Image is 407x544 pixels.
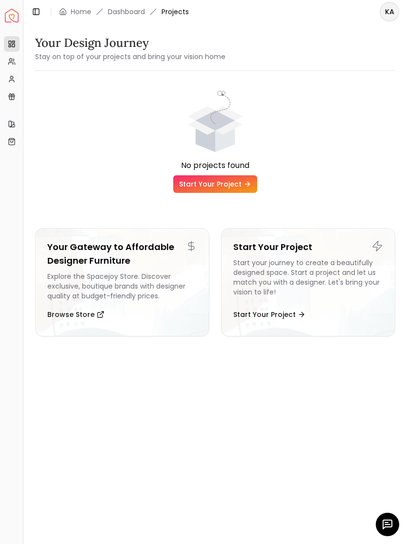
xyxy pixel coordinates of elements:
[47,240,197,268] h5: Your Gateway to Affordable Designer Furniture
[108,7,145,17] a: Dashboard
[35,228,209,336] a: Your Gateway to Affordable Designer FurnitureExplore the Spacejoy Store. Discover exclusive, bout...
[5,9,19,22] img: Spacejoy Logo
[47,272,197,301] div: Explore the Spacejoy Store. Discover exclusive, boutique brands with designer quality at budget-f...
[71,7,91,17] a: Home
[179,86,252,160] div: animation
[233,258,383,301] div: Start your journey to create a beautifully designed space. Start a project and let us match you w...
[35,160,395,171] div: No projects found
[35,35,225,51] h3: Your Design Journey
[233,305,305,324] button: Start Your Project
[233,240,383,254] h5: Start Your Project
[47,305,104,324] button: Browse Store
[173,175,257,193] a: Start Your Project
[35,52,225,62] small: Stay on top of your projects and bring your vision home
[162,7,189,17] span: Projects
[380,2,399,21] button: KA
[5,9,19,22] a: Spacejoy
[221,228,395,336] a: Start Your ProjectStart your journey to create a beautifully designed space. Start a project and ...
[59,7,189,17] nav: breadcrumb
[381,3,398,21] span: KA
